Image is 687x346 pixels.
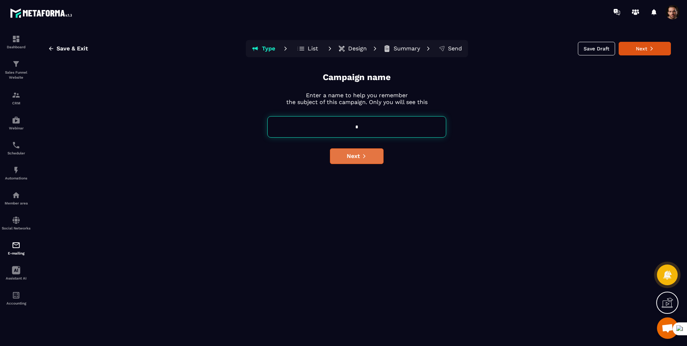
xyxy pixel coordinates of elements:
[43,42,93,55] button: Save & Exit
[2,70,30,80] p: Sales Funnel Website
[12,191,20,199] img: automations
[2,176,30,180] p: Automations
[336,41,369,56] button: Design
[347,153,360,160] span: Next
[2,101,30,105] p: CRM
[247,41,279,56] button: Type
[292,41,324,56] button: List
[323,71,391,83] p: Campaign name
[12,241,20,249] img: email
[448,45,462,52] p: Send
[348,45,367,52] p: Design
[619,42,671,55] button: Next
[262,45,275,52] p: Type
[2,29,30,54] a: formationformationDashboard
[2,54,30,85] a: formationformationSales Funnel Website
[12,60,20,68] img: formation
[2,110,30,135] a: automationsautomationsWebinar
[2,201,30,205] p: Member area
[2,45,30,49] p: Dashboard
[2,85,30,110] a: formationformationCRM
[2,276,30,280] p: Assistant AI
[2,151,30,155] p: Scheduler
[286,92,428,105] p: Enter a name to help you remember the subject of this campaign. Only you will see this
[12,166,20,174] img: automations
[2,135,30,160] a: schedulerschedulerScheduler
[2,251,30,255] p: E-mailing
[2,186,30,211] a: automationsautomationsMember area
[2,160,30,186] a: automationsautomationsAutomations
[2,226,30,230] p: Social Networks
[434,41,467,56] button: Send
[2,126,30,130] p: Webinar
[12,116,20,124] img: automations
[2,301,30,305] p: Accounting
[2,236,30,261] a: emailemailE-mailing
[2,286,30,311] a: accountantaccountantAccounting
[57,45,88,52] span: Save & Exit
[308,45,318,52] p: List
[657,317,678,339] div: Mở cuộc trò chuyện
[12,291,20,300] img: accountant
[2,211,30,236] a: social-networksocial-networkSocial Networks
[12,216,20,224] img: social-network
[12,91,20,99] img: formation
[10,6,74,20] img: logo
[381,41,422,56] button: Summary
[12,35,20,43] img: formation
[394,45,420,52] p: Summary
[578,42,615,55] button: Save Draft
[2,261,30,286] a: Assistant AI
[12,141,20,149] img: scheduler
[330,148,384,164] button: Next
